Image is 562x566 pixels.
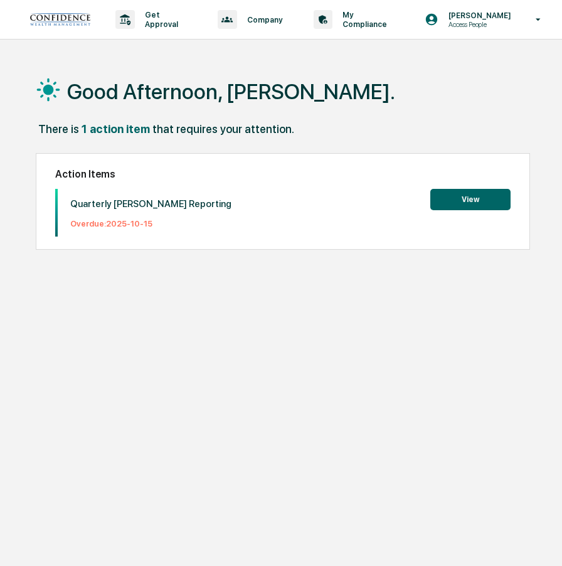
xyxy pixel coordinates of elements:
[38,122,79,136] div: There is
[70,219,231,228] p: Overdue: 2025-10-15
[67,79,395,104] h1: Good Afternoon, [PERSON_NAME].
[82,122,150,136] div: 1 action item
[152,122,294,136] div: that requires your attention.
[332,10,397,29] p: My Compliance
[30,13,90,26] img: logo
[237,15,289,24] p: Company
[70,198,231,210] p: Quarterly [PERSON_NAME] Reporting
[430,193,511,205] a: View
[438,11,517,20] p: [PERSON_NAME]
[430,189,511,210] button: View
[135,10,193,29] p: Get Approval
[55,168,511,180] h2: Action Items
[438,20,517,29] p: Access People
